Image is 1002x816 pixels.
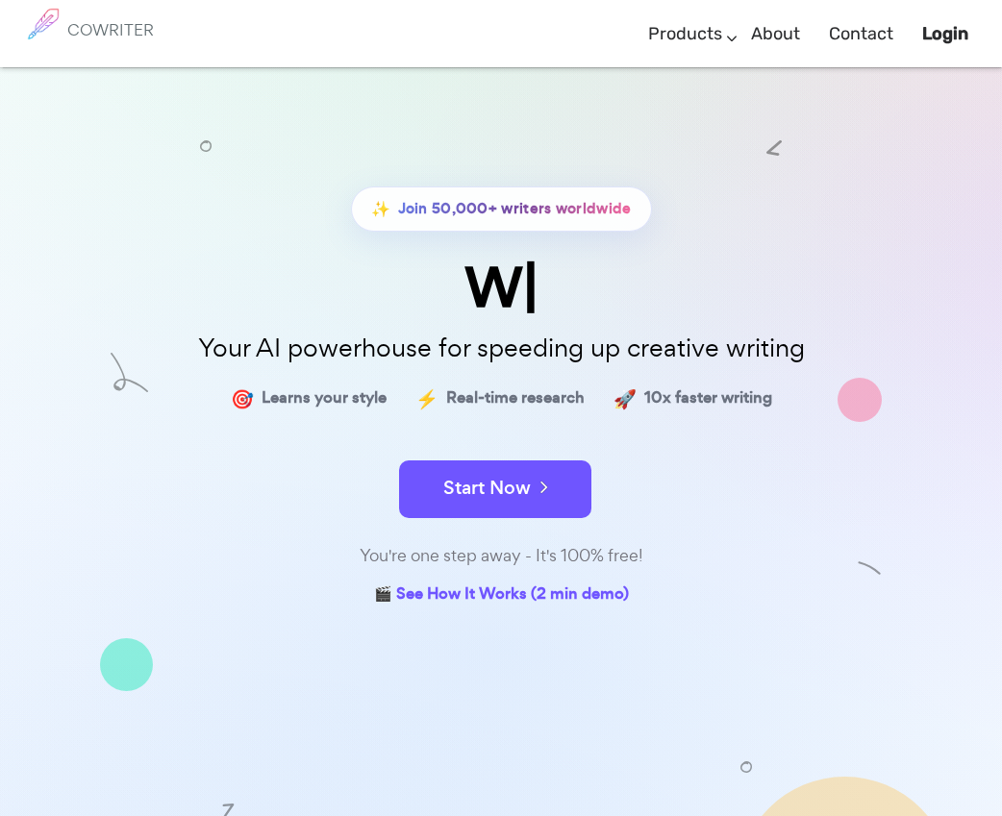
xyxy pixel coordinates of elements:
a: Contact [829,6,893,62]
img: shape [100,638,153,691]
span: 🚀 [614,384,637,412]
span: Learns your style [262,384,387,412]
div: You're one step away - It's 100% free! [20,542,982,570]
span: Real-time research [446,384,585,412]
span: 🎯 [231,384,254,412]
span: 10x faster writing [644,384,772,412]
p: Your AI powerhouse for speeding up creative writing [20,328,982,369]
a: Login [922,6,968,62]
a: About [751,6,800,62]
span: ⚡ [415,384,438,412]
h6: COWRITER [67,21,154,38]
span: Join 50,000+ writers worldwide [398,195,632,223]
button: Start Now [399,460,591,518]
img: shape [740,761,752,773]
b: Login [922,23,968,44]
a: Products [648,6,722,62]
div: W [20,260,982,315]
span: ✨ [371,195,390,223]
a: 🎬 See How It Works (2 min demo) [374,581,629,610]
